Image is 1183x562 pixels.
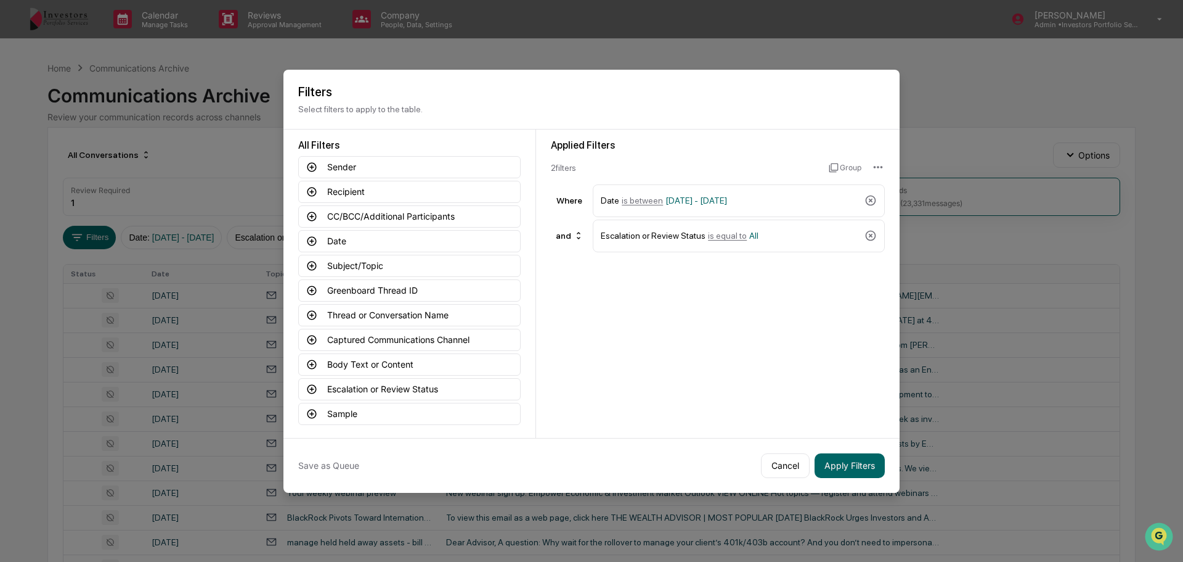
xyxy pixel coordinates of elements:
span: Preclearance [25,155,79,168]
div: 2 filter s [551,163,819,173]
a: Powered byPylon [87,209,149,218]
h2: Filters [298,85,885,99]
button: Group [829,158,861,178]
a: 🗄️Attestations [84,151,158,173]
span: Attestations [102,155,153,168]
a: 🔎Data Lookup [7,174,83,196]
div: 🔎 [12,180,22,190]
iframe: Open customer support [1144,521,1177,555]
button: Sender [298,156,521,178]
a: 🖐️Preclearance [7,151,84,173]
span: Pylon [123,209,149,218]
button: Escalation or Review Status [298,378,521,400]
button: Recipient [298,181,521,203]
button: Greenboard Thread ID [298,279,521,302]
div: 🖐️ [12,157,22,167]
div: We're available if you need us! [42,107,156,117]
button: Thread or Conversation Name [298,304,521,326]
button: Apply Filters [815,453,885,478]
div: All Filters [298,139,521,151]
p: How can we help? [12,26,224,46]
div: Start new chat [42,94,202,107]
button: CC/BCC/Additional Participants [298,205,521,228]
div: and [551,226,588,246]
button: Captured Communications Channel [298,329,521,351]
button: Cancel [761,453,810,478]
span: All [749,231,758,241]
button: Date [298,230,521,252]
span: is equal to [708,231,747,241]
img: 1746055101610-c473b297-6a78-478c-a979-82029cc54cd1 [12,94,35,117]
div: Date [601,190,860,212]
button: Subject/Topic [298,255,521,277]
div: Applied Filters [551,139,885,151]
button: Body Text or Content [298,353,521,376]
button: Sample [298,403,521,425]
div: 🗄️ [89,157,99,167]
div: Where [551,196,588,205]
button: Save as Queue [298,453,359,478]
span: is between [622,196,663,205]
span: Data Lookup [25,179,78,191]
p: Select filters to apply to the table. [298,104,885,114]
button: Start new chat [209,98,224,113]
div: Escalation or Review Status [601,225,860,247]
span: [DATE] - [DATE] [665,196,727,205]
